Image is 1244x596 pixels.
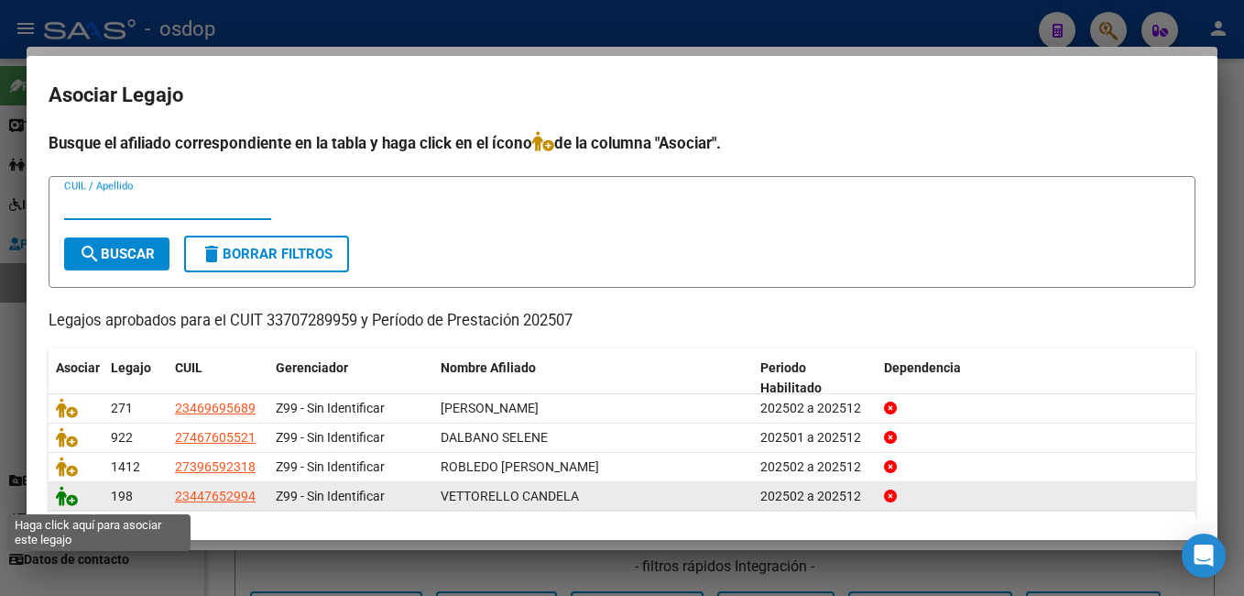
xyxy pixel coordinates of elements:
[201,243,223,265] mat-icon: delete
[760,486,869,507] div: 202502 a 202512
[276,430,385,445] span: Z99 - Sin Identificar
[276,489,385,503] span: Z99 - Sin Identificar
[433,348,753,409] datatable-header-cell: Nombre Afiliado
[760,457,869,478] div: 202502 a 202512
[79,243,101,265] mat-icon: search
[760,427,869,448] div: 202501 a 202512
[175,360,202,375] span: CUIL
[79,246,155,262] span: Buscar
[276,360,348,375] span: Gerenciador
[276,459,385,474] span: Z99 - Sin Identificar
[201,246,333,262] span: Borrar Filtros
[276,401,385,415] span: Z99 - Sin Identificar
[168,348,268,409] datatable-header-cell: CUIL
[49,78,1195,113] h2: Asociar Legajo
[175,430,256,445] span: 27467605521
[175,401,256,415] span: 23469695689
[104,348,168,409] datatable-header-cell: Legajo
[441,401,539,415] span: GIULIANTE MATIAS RAFAEL
[111,489,133,503] span: 198
[760,515,869,536] div: 202502 a 202512
[49,348,104,409] datatable-header-cell: Asociar
[175,489,256,503] span: 23447652994
[111,360,151,375] span: Legajo
[441,360,536,375] span: Nombre Afiliado
[877,348,1196,409] datatable-header-cell: Dependencia
[111,430,133,445] span: 922
[760,398,869,419] div: 202502 a 202512
[56,360,100,375] span: Asociar
[760,360,822,396] span: Periodo Habilitado
[268,348,433,409] datatable-header-cell: Gerenciador
[441,459,599,474] span: ROBLEDO MARA NERINA
[111,459,140,474] span: 1412
[175,459,256,474] span: 27396592318
[884,360,961,375] span: Dependencia
[441,489,579,503] span: VETTORELLO CANDELA
[111,401,133,415] span: 271
[1182,534,1226,578] div: Open Intercom Messenger
[753,348,877,409] datatable-header-cell: Periodo Habilitado
[49,310,1195,333] p: Legajos aprobados para el CUIT 33707289959 y Período de Prestación 202507
[64,237,169,270] button: Buscar
[184,236,349,272] button: Borrar Filtros
[49,131,1195,155] h4: Busque el afiliado correspondiente en la tabla y haga click en el ícono de la columna "Asociar".
[441,430,548,445] span: DALBANO SELENE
